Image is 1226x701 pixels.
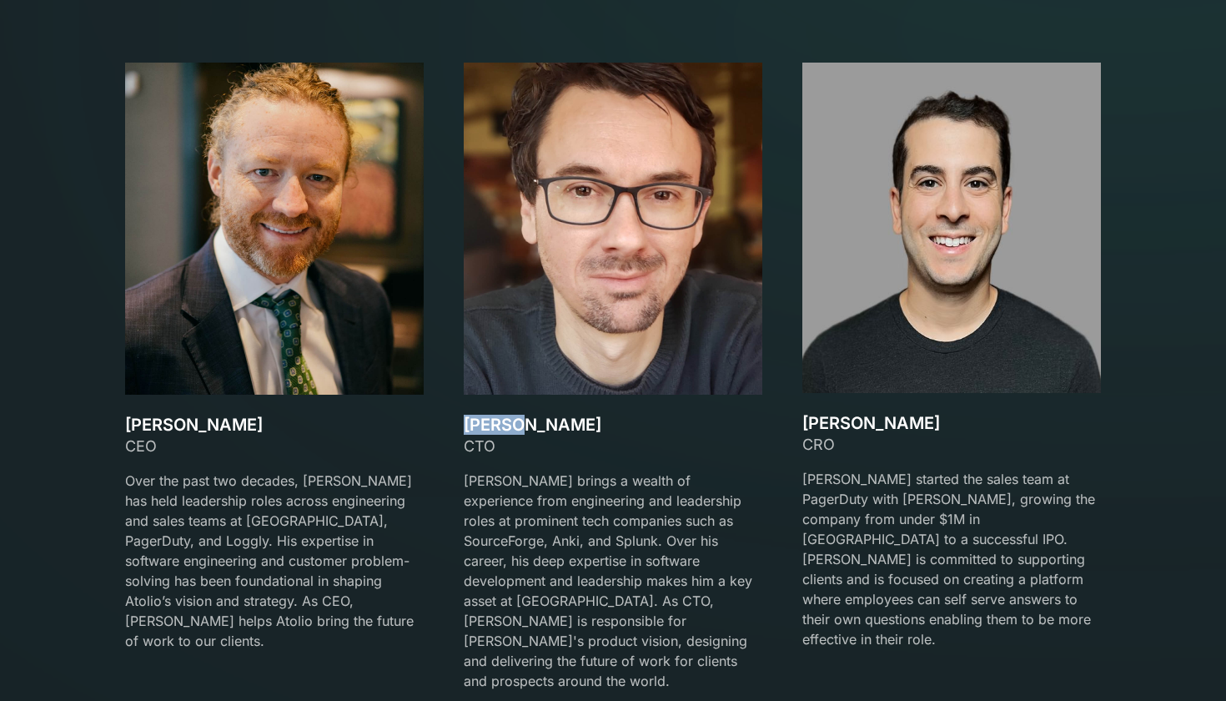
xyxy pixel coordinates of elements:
img: team [464,63,762,395]
h3: [PERSON_NAME] [125,415,424,435]
h3: [PERSON_NAME] [802,413,1101,433]
div: CTO [464,435,762,457]
iframe: Chat Widget [1143,621,1226,701]
div: CRO [802,433,1101,456]
img: team [125,63,424,395]
p: Over the past two decades, [PERSON_NAME] has held leadership roles across engineering and sales t... [125,471,424,651]
h3: [PERSON_NAME] [464,415,762,435]
div: CEO [125,435,424,457]
img: team [802,63,1101,393]
p: [PERSON_NAME] started the sales team at PagerDuty with [PERSON_NAME], growing the company from un... [802,469,1101,649]
p: [PERSON_NAME] brings a wealth of experience from engineering and leadership roles at prominent te... [464,471,762,691]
